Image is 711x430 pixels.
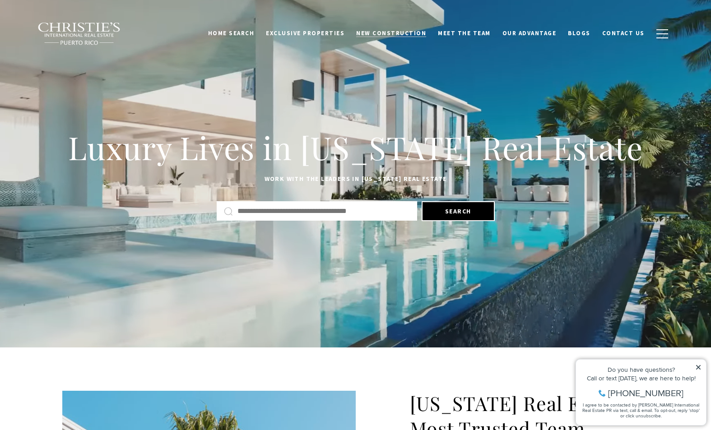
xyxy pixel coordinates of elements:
[62,174,649,185] p: Work with the leaders in [US_STATE] Real Estate
[502,29,557,37] span: Our Advantage
[37,42,112,51] span: [PHONE_NUMBER]
[237,205,410,217] input: Search by Address, City, or Neighborhood
[9,20,130,27] div: Do you have questions?
[562,25,596,42] a: Blogs
[37,22,121,46] img: Christie's International Real Estate black text logo
[9,29,130,35] div: Call or text [DATE], we are here to help!
[266,29,344,37] span: Exclusive Properties
[202,25,260,42] a: Home Search
[602,29,645,37] span: Contact Us
[260,25,350,42] a: Exclusive Properties
[651,21,674,47] button: button
[432,25,497,42] a: Meet the Team
[422,201,495,221] button: Search
[11,55,129,73] span: I agree to be contacted by [PERSON_NAME] International Real Estate PR via text, call & email. To ...
[350,25,432,42] a: New Construction
[568,29,590,37] span: Blogs
[356,29,426,37] span: New Construction
[62,128,649,167] h1: Luxury Lives in [US_STATE] Real Estate
[497,25,562,42] a: Our Advantage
